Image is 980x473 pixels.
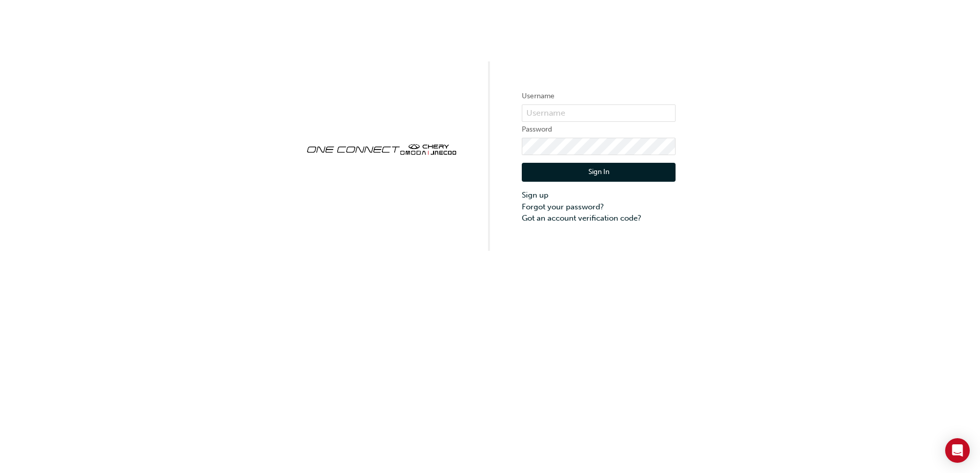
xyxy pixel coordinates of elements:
a: Got an account verification code? [522,212,676,224]
button: Sign In [522,163,676,182]
label: Password [522,123,676,136]
a: Sign up [522,189,676,201]
div: Open Intercom Messenger [945,438,970,463]
input: Username [522,104,676,122]
img: oneconnect [304,135,458,162]
label: Username [522,90,676,102]
a: Forgot your password? [522,201,676,213]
